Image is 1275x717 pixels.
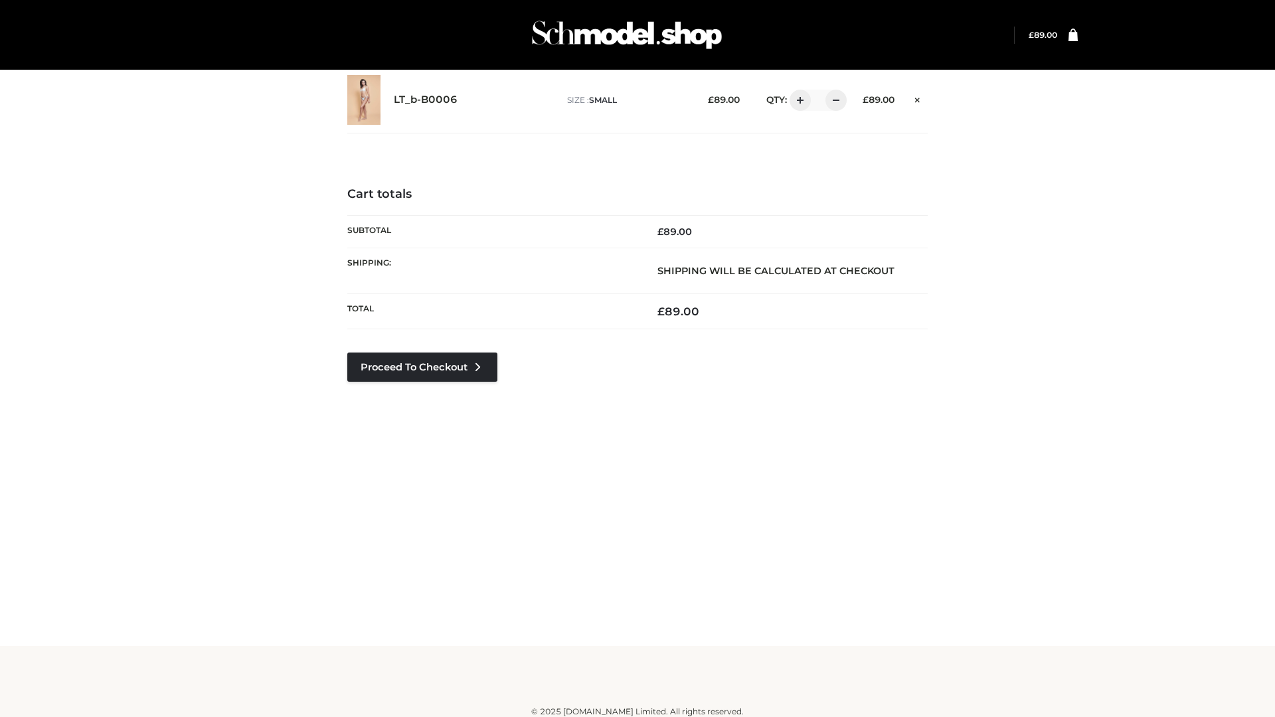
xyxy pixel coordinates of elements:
[657,226,663,238] span: £
[394,94,458,106] a: LT_b-B0006
[567,94,687,106] p: size :
[657,305,665,318] span: £
[347,215,637,248] th: Subtotal
[589,95,617,105] span: SMALL
[753,90,842,111] div: QTY:
[347,187,928,202] h4: Cart totals
[527,9,726,61] img: Schmodel Admin 964
[1029,30,1057,40] a: £89.00
[863,94,894,105] bdi: 89.00
[347,248,637,293] th: Shipping:
[347,353,497,382] a: Proceed to Checkout
[1029,30,1057,40] bdi: 89.00
[708,94,714,105] span: £
[657,265,894,277] strong: Shipping will be calculated at checkout
[1029,30,1034,40] span: £
[657,226,692,238] bdi: 89.00
[708,94,740,105] bdi: 89.00
[863,94,869,105] span: £
[657,305,699,318] bdi: 89.00
[347,294,637,329] th: Total
[347,75,381,125] img: LT_b-B0006 - SMALL
[908,90,928,107] a: Remove this item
